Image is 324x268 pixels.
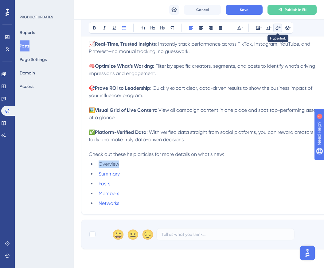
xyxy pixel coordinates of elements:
span: : Filter by specific creators, segments, and posts to identify what’s driving impressions and eng... [89,63,316,76]
a: Summary [99,171,120,177]
span: Overview [99,161,119,167]
span: Need Help? [14,2,38,9]
span: 🧠 [89,63,95,69]
strong: Real-Time, Trusted Insights [95,41,156,47]
a: Networks [99,200,119,206]
div: 1 [43,3,45,8]
strong: Visual Grid of Live Content [95,107,156,113]
button: Cancel [184,5,221,15]
span: Save [240,7,248,12]
div: PRODUCT UPDATES [20,15,53,20]
span: 🎯 [89,85,95,91]
span: : View all campaign content in one place and spot top-performing assets at a glance. [89,107,321,120]
span: ✅ [89,129,95,135]
button: Domain [20,67,35,78]
strong: Platform-Verified Data [95,129,146,135]
a: Posts [99,181,110,187]
button: Reports [20,27,35,38]
span: : With verified data straight from social platforms, you can reward creators fairly and make trul... [89,129,314,142]
span: Cancel [196,7,209,12]
a: Members [99,191,119,196]
button: Page Settings [20,54,47,65]
button: Publish in EN [267,5,317,15]
span: Publish in EN [285,7,306,12]
span: : Quickly export clear, data-driven results to show the business impact of your influencer program. [89,85,314,98]
button: Save [226,5,263,15]
button: Access [20,81,33,92]
span: 📈 [89,41,95,47]
span: : Instantly track performance across TikTok, Instagram, YouTube, and Pinterest—no manual tracking... [89,41,311,54]
iframe: UserGuiding AI Assistant Launcher [298,244,317,262]
strong: Prove ROI to Leadership [95,85,150,91]
strong: Optimize What’s Working [95,63,153,69]
span: 🖼️ [89,107,95,113]
button: Posts [20,40,29,51]
span: Check out these help articles for more details on what’s new: [89,151,224,157]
